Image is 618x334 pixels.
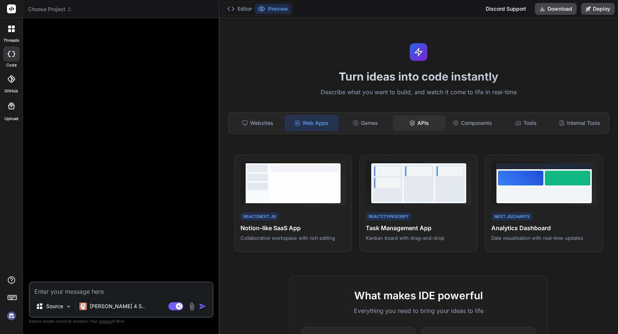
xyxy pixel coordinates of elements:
p: Describe what you want to build, and watch it come to life in real-time [224,88,614,97]
p: Source [46,303,63,310]
div: Tools [500,115,552,131]
label: Upload [4,116,18,122]
img: attachment [188,302,196,311]
div: APIs [393,115,445,131]
h1: Turn ideas into code instantly [224,70,614,83]
div: Websites [232,115,284,131]
p: Collaborative workspace with rich editing [240,235,346,241]
label: GitHub [4,88,18,94]
img: Claude 4 Sonnet [79,303,87,310]
p: Kanban board with drag-and-drop [366,235,471,241]
div: React/TypeScript [366,212,412,221]
button: Download [535,3,577,15]
h2: What makes IDE powerful [301,288,536,303]
img: signin [5,310,18,322]
p: Everything you need to bring your ideas to life [301,306,536,315]
div: Discord Support [481,3,530,15]
div: Components [447,115,499,131]
button: Preview [255,4,291,14]
img: Pick Models [65,303,72,310]
div: Web Apps [285,115,338,131]
span: Choose Project [28,6,72,13]
p: Data visualization with real-time updates [491,235,597,241]
div: React/Next.js [240,212,279,221]
p: [PERSON_NAME] 4 S.. [90,303,145,310]
div: Games [339,115,392,131]
div: Next.js/Charts [491,212,533,221]
h4: Notion-like SaaS App [240,224,346,232]
p: Always double-check its answers. Your in Bind [29,318,214,325]
label: code [6,62,17,68]
h4: Task Management App [366,224,471,232]
button: Editor [224,4,255,14]
img: icon [199,303,206,310]
button: Deploy [581,3,615,15]
span: privacy [99,319,112,323]
div: Internal Tools [554,115,606,131]
label: threads [3,37,19,44]
h4: Analytics Dashboard [491,224,597,232]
